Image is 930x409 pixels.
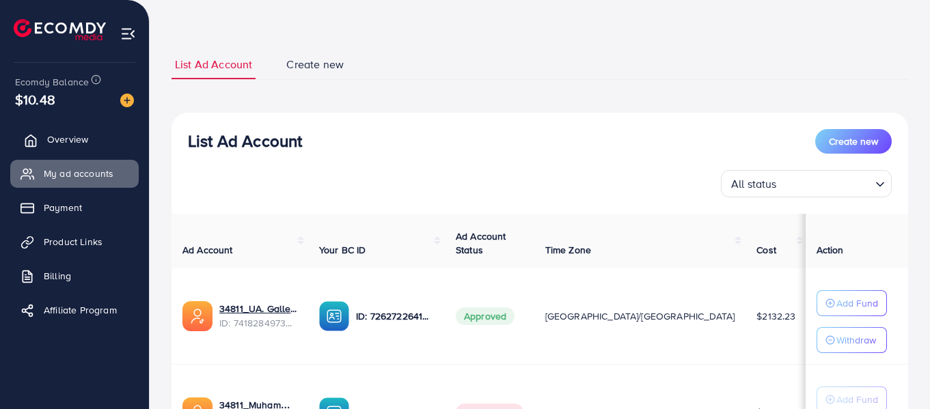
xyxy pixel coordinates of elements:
a: 34811_UA. Gallery_1727204080777 [219,302,297,315]
span: Time Zone [545,243,591,257]
iframe: Chat [872,348,920,399]
span: [GEOGRAPHIC_DATA]/[GEOGRAPHIC_DATA] [545,309,735,323]
a: Product Links [10,228,139,255]
img: ic-ads-acc.e4c84228.svg [182,301,213,331]
button: Create new [815,129,892,154]
span: Create new [286,57,344,72]
span: Ad Account Status [456,229,506,257]
p: ID: 7262722641096867841 [356,308,434,324]
p: Withdraw [836,332,876,348]
img: logo [14,19,106,40]
span: $10.48 [15,89,55,109]
a: Payment [10,194,139,221]
span: My ad accounts [44,167,113,180]
img: image [120,94,134,107]
div: Search for option [721,170,892,197]
span: Approved [456,307,515,325]
input: Search for option [781,171,870,194]
span: Product Links [44,235,102,249]
span: ID: 7418284973939245073 [219,316,297,330]
h3: List Ad Account [188,131,302,151]
span: Billing [44,269,71,283]
div: <span class='underline'>34811_UA. Gallery_1727204080777</span></br>7418284973939245073 [219,302,297,330]
span: $2132.23 [756,309,795,323]
a: Affiliate Program [10,296,139,324]
img: menu [120,26,136,42]
span: Action [817,243,844,257]
span: Payment [44,201,82,214]
img: ic-ba-acc.ded83a64.svg [319,301,349,331]
span: List Ad Account [175,57,252,72]
span: Your BC ID [319,243,366,257]
span: All status [728,174,780,194]
a: Billing [10,262,139,290]
p: Add Fund [836,391,878,408]
button: Withdraw [817,327,887,353]
span: Ad Account [182,243,233,257]
p: Add Fund [836,295,878,311]
span: Overview [47,132,88,146]
span: Affiliate Program [44,303,117,317]
span: Create new [829,135,878,148]
a: My ad accounts [10,160,139,187]
a: Overview [10,126,139,153]
span: Cost [756,243,776,257]
button: Add Fund [817,290,887,316]
span: Ecomdy Balance [15,75,89,89]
